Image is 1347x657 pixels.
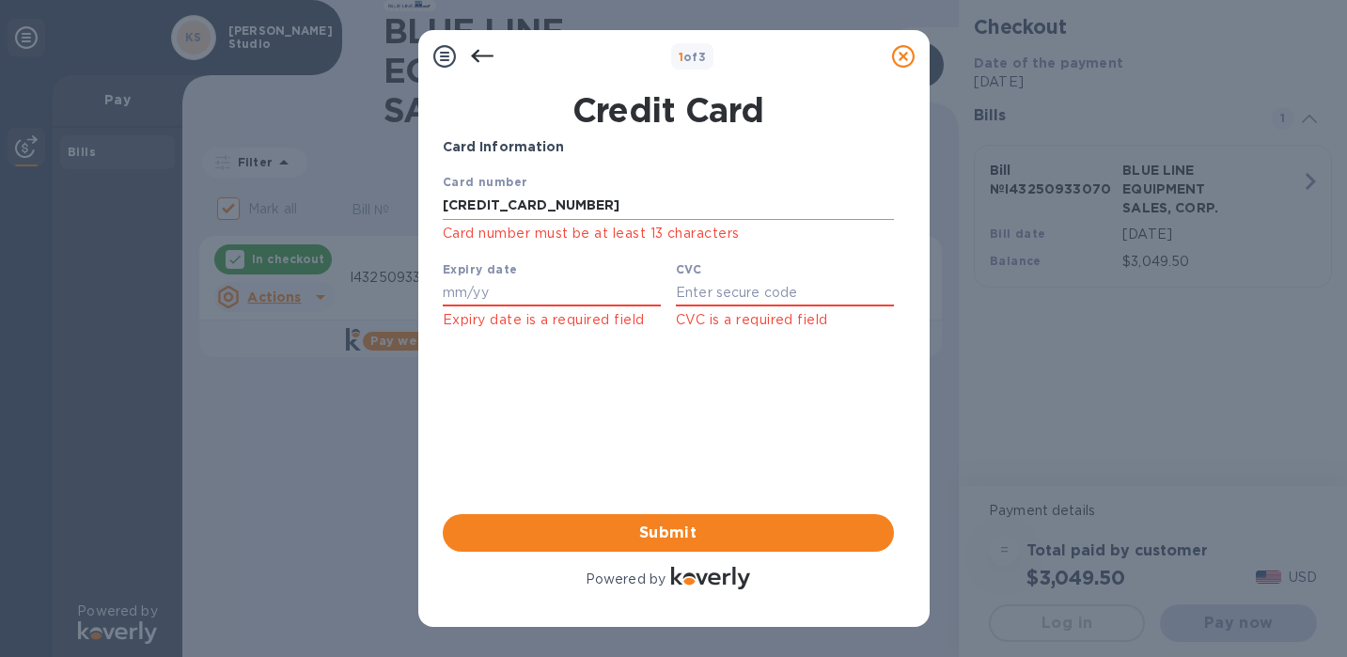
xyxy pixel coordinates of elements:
[443,514,894,552] button: Submit
[671,567,750,589] img: Logo
[586,570,666,589] p: Powered by
[443,139,565,154] b: Card Information
[679,50,707,64] b: of 3
[435,90,901,130] h1: Credit Card
[679,50,683,64] span: 1
[458,522,879,544] span: Submit
[443,172,894,334] iframe: Your browser does not support iframes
